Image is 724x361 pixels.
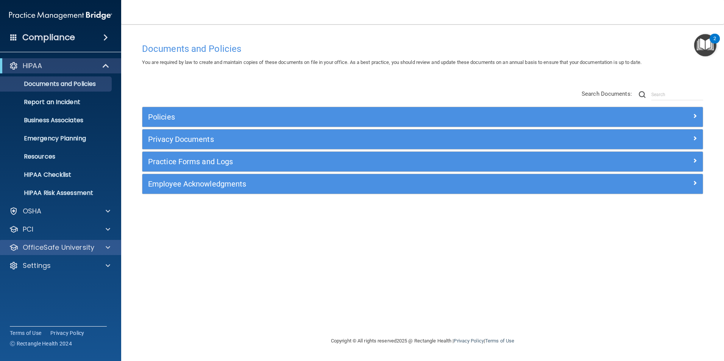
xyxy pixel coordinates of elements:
[23,61,42,70] p: HIPAA
[5,98,108,106] p: Report an Incident
[148,135,557,143] h5: Privacy Documents
[5,80,108,88] p: Documents and Policies
[22,32,75,43] h4: Compliance
[148,180,557,188] h5: Employee Acknowledgments
[23,207,42,216] p: OSHA
[148,113,557,121] h5: Policies
[23,243,94,252] p: OfficeSafe University
[148,156,697,168] a: Practice Forms and Logs
[23,261,51,270] p: Settings
[651,89,703,100] input: Search
[5,171,108,179] p: HIPAA Checklist
[10,340,72,347] span: Ⓒ Rectangle Health 2024
[9,243,110,252] a: OfficeSafe University
[148,133,697,145] a: Privacy Documents
[148,157,557,166] h5: Practice Forms and Logs
[9,8,112,23] img: PMB logo
[148,111,697,123] a: Policies
[454,338,484,344] a: Privacy Policy
[10,329,41,337] a: Terms of Use
[9,225,110,234] a: PCI
[639,91,646,98] img: ic-search.3b580494.png
[142,44,703,54] h4: Documents and Policies
[50,329,84,337] a: Privacy Policy
[5,117,108,124] p: Business Associates
[9,207,110,216] a: OSHA
[142,59,641,65] span: You are required by law to create and maintain copies of these documents on file in your office. ...
[5,135,108,142] p: Emergency Planning
[9,61,110,70] a: HIPAA
[694,34,716,56] button: Open Resource Center, 2 new notifications
[485,338,514,344] a: Terms of Use
[713,39,716,48] div: 2
[582,90,632,97] span: Search Documents:
[23,225,33,234] p: PCI
[5,153,108,160] p: Resources
[5,189,108,197] p: HIPAA Risk Assessment
[284,329,561,353] div: Copyright © All rights reserved 2025 @ Rectangle Health | |
[9,261,110,270] a: Settings
[148,178,697,190] a: Employee Acknowledgments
